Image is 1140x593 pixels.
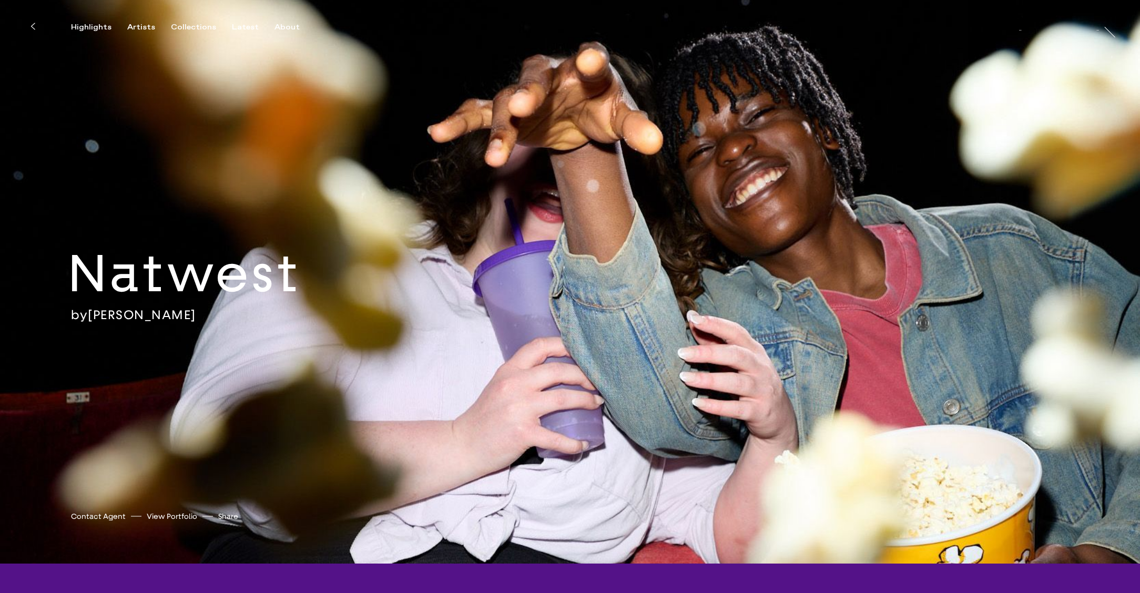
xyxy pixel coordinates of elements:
[218,509,238,524] button: Share
[171,23,216,32] div: Collections
[232,23,259,32] div: Latest
[71,23,111,32] div: Highlights
[88,306,196,322] a: [PERSON_NAME]
[127,23,155,32] div: Artists
[71,23,127,32] button: Highlights
[71,511,126,522] a: Contact Agent
[68,241,372,306] h2: Natwest
[274,23,315,32] button: About
[171,23,232,32] button: Collections
[71,306,88,322] span: by
[274,23,300,32] div: About
[127,23,171,32] button: Artists
[232,23,274,32] button: Latest
[147,511,197,522] a: View Portfolio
